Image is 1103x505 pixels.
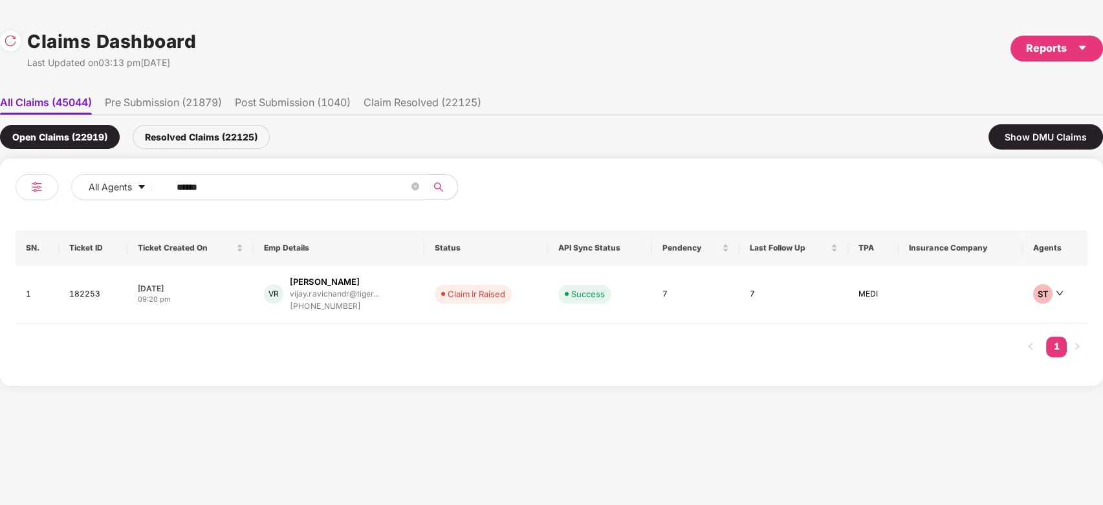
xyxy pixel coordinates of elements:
[1046,337,1067,357] li: 1
[27,27,196,56] h1: Claims Dashboard
[1067,337,1087,357] button: right
[750,243,828,253] span: Last Follow Up
[137,183,146,193] span: caret-down
[739,265,848,324] td: 7
[411,183,419,190] span: close-circle
[127,230,254,265] th: Ticket Created On
[426,182,451,192] span: search
[1046,337,1067,356] a: 1
[235,96,351,115] li: Post Submission (1040)
[411,181,419,194] span: close-circle
[364,96,481,115] li: Claim Resolved (22125)
[16,265,59,324] td: 1
[105,96,222,115] li: Pre Submission (21879)
[988,124,1103,150] div: Show DMU Claims
[59,265,127,324] td: 182253
[1020,337,1041,357] li: Previous Page
[426,174,458,200] button: search
[571,287,605,300] div: Success
[548,230,653,265] th: API Sync Status
[1073,342,1081,350] span: right
[264,284,283,304] div: VR
[290,276,359,288] div: [PERSON_NAME]
[899,230,1023,265] th: Insurance Company
[652,230,739,265] th: Pendency
[138,243,234,253] span: Ticket Created On
[16,230,59,265] th: SN.
[662,243,719,253] span: Pendency
[1067,337,1087,357] li: Next Page
[424,230,548,265] th: Status
[29,179,45,195] img: svg+xml;base64,PHN2ZyB4bWxucz0iaHR0cDovL3d3dy53My5vcmcvMjAwMC9zdmciIHdpZHRoPSIyNCIgaGVpZ2h0PSIyNC...
[1023,230,1087,265] th: Agents
[739,230,848,265] th: Last Follow Up
[89,180,132,194] span: All Agents
[27,56,196,70] div: Last Updated on 03:13 pm[DATE]
[138,294,244,305] div: 09:20 pm
[1027,342,1034,350] span: left
[448,287,505,300] div: Claim Ir Raised
[1056,289,1064,297] span: down
[652,265,739,324] td: 7
[1033,284,1053,304] div: ST
[848,230,899,265] th: TPA
[290,300,378,313] div: [PHONE_NUMBER]
[1077,43,1087,53] span: caret-down
[71,174,174,200] button: All Agentscaret-down
[848,265,899,324] td: MEDI
[254,230,424,265] th: Emp Details
[133,125,270,149] div: Resolved Claims (22125)
[290,289,378,298] div: vijay.ravichandr@tiger...
[59,230,127,265] th: Ticket ID
[4,34,17,47] img: svg+xml;base64,PHN2ZyBpZD0iUmVsb2FkLTMyeDMyIiB4bWxucz0iaHR0cDovL3d3dy53My5vcmcvMjAwMC9zdmciIHdpZH...
[138,283,244,294] div: [DATE]
[1020,337,1041,357] button: left
[1026,40,1087,56] div: Reports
